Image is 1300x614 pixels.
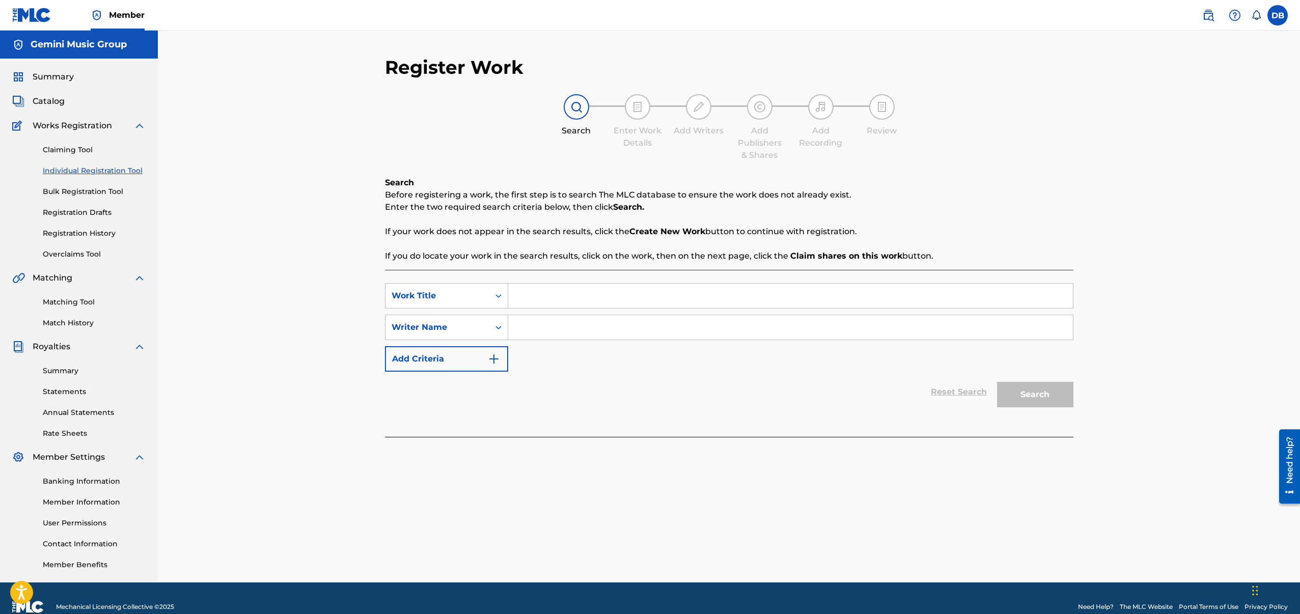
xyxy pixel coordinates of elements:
[43,539,146,549] a: Contact Information
[33,95,65,107] span: Catalog
[795,125,846,149] div: Add Recording
[629,227,705,236] strong: Create New Work
[673,125,724,137] div: Add Writers
[43,228,146,239] a: Registration History
[1267,5,1288,25] div: User Menu
[876,101,888,113] img: step indicator icon for Review
[1179,602,1238,611] a: Portal Terms of Use
[385,346,508,372] button: Add Criteria
[33,71,74,83] span: Summary
[488,353,500,365] img: 9d2ae6d4665cec9f34b9.svg
[43,249,146,260] a: Overclaims Tool
[33,120,112,132] span: Works Registration
[43,386,146,397] a: Statements
[12,341,24,353] img: Royalties
[385,201,1073,213] p: Enter the two required search criteria below, then click
[12,39,24,51] img: Accounts
[385,189,1073,201] p: Before registering a work, the first step is to search The MLC database to ensure the work does n...
[815,101,827,113] img: step indicator icon for Add Recording
[1229,9,1241,21] img: help
[1202,9,1214,21] img: search
[43,318,146,328] a: Match History
[43,207,146,218] a: Registration Drafts
[43,476,146,487] a: Banking Information
[12,120,25,132] img: Works Registration
[12,71,24,83] img: Summary
[385,283,1073,412] form: Search Form
[1252,575,1258,606] div: Drag
[790,251,902,261] strong: Claim shares on this work
[91,9,103,21] img: Top Rightsholder
[385,250,1073,262] p: If you do locate your work in the search results, click on the work, then on the next page, click...
[385,226,1073,238] p: If your work does not appear in the search results, click the button to continue with registration.
[385,178,414,187] b: Search
[43,297,146,308] a: Matching Tool
[12,272,25,284] img: Matching
[392,290,483,302] div: Work Title
[392,321,483,333] div: Writer Name
[133,120,146,132] img: expand
[12,95,65,107] a: CatalogCatalog
[613,202,644,212] strong: Search.
[1244,602,1288,611] a: Privacy Policy
[12,95,24,107] img: Catalog
[33,272,72,284] span: Matching
[43,518,146,528] a: User Permissions
[43,407,146,418] a: Annual Statements
[12,601,44,613] img: logo
[33,341,70,353] span: Royalties
[12,451,24,463] img: Member Settings
[551,125,602,137] div: Search
[109,9,145,21] span: Member
[133,341,146,353] img: expand
[43,186,146,197] a: Bulk Registration Tool
[1120,602,1173,611] a: The MLC Website
[1225,5,1245,25] div: Help
[43,497,146,508] a: Member Information
[1251,10,1261,20] div: Notifications
[31,39,127,50] h5: Gemini Music Group
[43,428,146,439] a: Rate Sheets
[385,56,523,79] h2: Register Work
[1198,5,1219,25] a: Public Search
[856,125,907,137] div: Review
[12,8,51,22] img: MLC Logo
[43,145,146,155] a: Claiming Tool
[133,451,146,463] img: expand
[754,101,766,113] img: step indicator icon for Add Publishers & Shares
[43,165,146,176] a: Individual Registration Tool
[570,101,583,113] img: step indicator icon for Search
[43,366,146,376] a: Summary
[43,560,146,570] a: Member Benefits
[1078,602,1114,611] a: Need Help?
[33,451,105,463] span: Member Settings
[12,71,74,83] a: SummarySummary
[631,101,644,113] img: step indicator icon for Enter Work Details
[693,101,705,113] img: step indicator icon for Add Writers
[734,125,785,161] div: Add Publishers & Shares
[1249,565,1300,614] iframe: Chat Widget
[133,272,146,284] img: expand
[612,125,663,149] div: Enter Work Details
[1271,425,1300,507] iframe: Resource Center
[56,602,174,611] span: Mechanical Licensing Collective © 2025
